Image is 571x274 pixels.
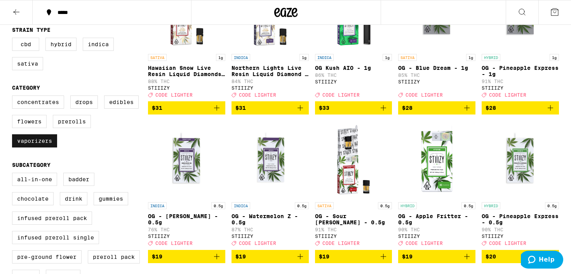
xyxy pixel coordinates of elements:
[398,73,475,78] p: 85% THC
[482,65,559,77] p: OG - Pineapple Express - 1g
[319,253,329,260] span: $19
[148,202,167,209] p: INDICA
[12,250,82,264] label: Pre-ground Flower
[486,105,496,111] span: $28
[315,79,392,84] div: STIIIZY
[232,121,309,198] img: STIIIZY - OG - Watermelon Z - 0.5g
[315,250,392,263] button: Add to bag
[239,241,276,246] span: CODE LIGHTER
[398,121,475,250] a: Open page for OG - Apple Fritter - 0.5g from STIIIZY
[12,212,92,225] label: Infused Preroll Pack
[315,234,392,239] div: STIIIZY
[315,213,392,225] p: OG - Sour [PERSON_NAME] - 0.5g
[232,121,309,250] a: Open page for OG - Watermelon Z - 0.5g from STIIIZY
[406,92,443,97] span: CODE LIGHTER
[211,202,225,209] p: 0.5g
[148,234,225,239] div: STIIIZY
[295,202,309,209] p: 0.5g
[148,121,225,198] img: STIIIZY - OG - King Louis XIII - 0.5g
[148,213,225,225] p: OG - [PERSON_NAME] - 0.5g
[12,85,40,91] legend: Category
[322,92,360,97] span: CODE LIGHTER
[545,202,559,209] p: 0.5g
[12,134,57,147] label: Vaporizers
[232,250,309,263] button: Add to bag
[63,173,94,186] label: Badder
[88,250,140,264] label: Preroll Pack
[235,105,246,111] span: $31
[232,227,309,232] p: 87% THC
[12,95,64,109] label: Concentrates
[398,250,475,263] button: Add to bag
[482,234,559,239] div: STIIIZY
[482,85,559,90] div: STIIIZY
[216,54,225,61] p: 1g
[489,92,526,97] span: CODE LIGHTER
[148,54,167,61] p: SATIVA
[398,65,475,71] p: OG - Blue Dream - 1g
[235,253,246,260] span: $19
[232,85,309,90] div: STIIIZY
[398,234,475,239] div: STIIIZY
[315,54,334,61] p: INDICA
[482,121,559,250] a: Open page for OG - Pineapple Express - 0.5g from STIIIZY
[378,202,392,209] p: 0.5g
[315,73,392,78] p: 86% THC
[398,121,475,198] img: STIIIZY - OG - Apple Fritter - 0.5g
[315,227,392,232] p: 91% THC
[398,54,417,61] p: SATIVA
[482,54,500,61] p: HYBRID
[148,121,225,250] a: Open page for OG - King Louis XIII - 0.5g from STIIIZY
[461,202,475,209] p: 0.5g
[70,95,98,109] label: Drops
[486,253,496,260] span: $20
[104,95,139,109] label: Edibles
[232,54,250,61] p: INDICA
[12,162,50,168] legend: Subcategory
[482,79,559,84] p: 91% THC
[482,250,559,263] button: Add to bag
[315,202,334,209] p: SATIVA
[148,250,225,263] button: Add to bag
[232,101,309,114] button: Add to bag
[315,101,392,114] button: Add to bag
[482,101,559,114] button: Add to bag
[12,57,43,70] label: Sativa
[83,38,114,51] label: Indica
[319,105,329,111] span: $33
[148,101,225,114] button: Add to bag
[60,192,87,205] label: Drink
[383,54,392,61] p: 1g
[232,202,250,209] p: INDICA
[12,115,47,128] label: Flowers
[315,121,392,250] a: Open page for OG - Sour Tangie - 0.5g from STIIIZY
[402,105,413,111] span: $28
[482,227,559,232] p: 90% THC
[521,251,563,270] iframe: Opens a widget where you can find more information
[12,173,57,186] label: All-In-One
[466,54,475,61] p: 1g
[402,253,413,260] span: $19
[398,227,475,232] p: 90% THC
[406,241,443,246] span: CODE LIGHTER
[398,202,417,209] p: HYBRID
[232,213,309,225] p: OG - Watermelon Z - 0.5g
[398,213,475,225] p: OG - Apple Fritter - 0.5g
[232,65,309,77] p: Northern Lights Live Resin Liquid Diamond - 1g
[12,192,54,205] label: Chocolate
[12,231,99,244] label: Infused Preroll Single
[148,85,225,90] div: STIIIZY
[148,227,225,232] p: 76% THC
[315,65,392,71] p: OG Kush AIO - 1g
[482,121,559,198] img: STIIIZY - OG - Pineapple Express - 0.5g
[482,202,500,209] p: HYBRID
[155,241,193,246] span: CODE LIGHTER
[148,79,225,84] p: 88% THC
[45,38,77,51] label: Hybrid
[239,92,276,97] span: CODE LIGHTER
[398,79,475,84] div: STIIIZY
[398,101,475,114] button: Add to bag
[148,65,225,77] p: Hawaiian Snow Live Resin Liquid Diamonds - 1g
[232,234,309,239] div: STIIIZY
